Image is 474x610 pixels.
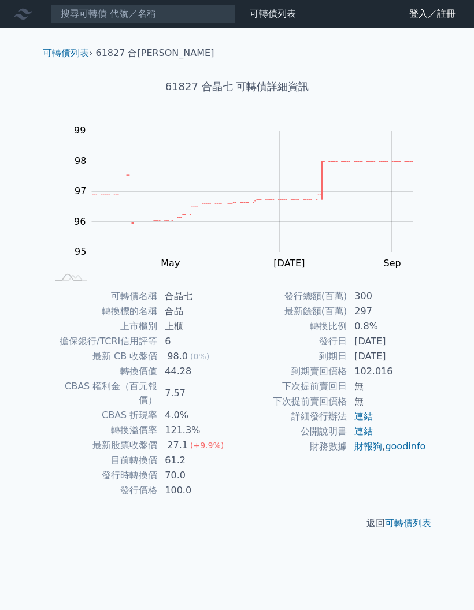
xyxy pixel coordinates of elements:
td: 轉換標的名稱 [47,304,158,319]
span: (+9.9%) [190,441,224,450]
td: 轉換價值 [47,364,158,379]
td: 可轉債名稱 [47,289,158,304]
td: 121.3% [158,423,237,438]
h1: 61827 合晶七 可轉債詳細資訊 [34,79,440,95]
tspan: 96 [74,216,86,227]
li: › [43,46,92,60]
td: 297 [347,304,427,319]
span: (0%) [190,352,209,361]
tspan: 99 [74,125,86,136]
td: 61.2 [158,453,237,468]
td: 到期日 [237,349,347,364]
td: 0.8% [347,319,427,334]
td: 100.0 [158,483,237,498]
td: 到期賣回價格 [237,364,347,379]
td: 上櫃 [158,319,237,334]
tspan: Sep [384,258,401,269]
td: 詳細發行辦法 [237,409,347,424]
li: 61827 合[PERSON_NAME] [96,46,214,60]
a: 連結 [354,411,373,422]
td: 最新股票收盤價 [47,438,158,453]
td: 44.28 [158,364,237,379]
td: 合晶七 [158,289,237,304]
g: Chart [61,125,431,269]
tspan: 95 [75,246,86,257]
a: 財報狗 [354,441,382,452]
td: CBAS 折現率 [47,408,158,423]
div: 98.0 [165,349,190,363]
a: 可轉債列表 [385,518,431,529]
td: 目前轉換價 [47,453,158,468]
td: 無 [347,394,427,409]
td: [DATE] [347,349,427,364]
a: 連結 [354,426,373,437]
tspan: [DATE] [273,258,305,269]
td: 7.57 [158,379,237,408]
td: 發行價格 [47,483,158,498]
div: 27.1 [165,438,190,452]
td: , [347,439,427,454]
td: CBAS 權利金（百元報價） [47,379,158,408]
td: 6 [158,334,237,349]
td: 下次提前賣回日 [237,379,347,394]
td: 上市櫃別 [47,319,158,334]
td: [DATE] [347,334,427,349]
td: 發行總額(百萬) [237,289,347,304]
td: 擔保銀行/TCRI信用評等 [47,334,158,349]
td: 轉換溢價率 [47,423,158,438]
td: 最新 CB 收盤價 [47,349,158,364]
td: 70.0 [158,468,237,483]
td: 發行日 [237,334,347,349]
tspan: May [161,258,180,269]
tspan: 98 [75,155,86,166]
td: 無 [347,379,427,394]
a: 登入／註冊 [400,5,465,23]
td: 公開說明書 [237,424,347,439]
td: 轉換比例 [237,319,347,334]
td: 4.0% [158,408,237,423]
a: 可轉債列表 [43,47,89,58]
a: goodinfo [385,441,425,452]
p: 返回 [34,516,440,530]
tspan: 97 [75,185,86,196]
td: 最新餘額(百萬) [237,304,347,319]
input: 搜尋可轉債 代號／名稱 [51,4,236,24]
a: 可轉債列表 [250,8,296,19]
td: 下次提前賣回價格 [237,394,347,409]
td: 財務數據 [237,439,347,454]
td: 102.016 [347,364,427,379]
td: 發行時轉換價 [47,468,158,483]
td: 300 [347,289,427,304]
td: 合晶 [158,304,237,319]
